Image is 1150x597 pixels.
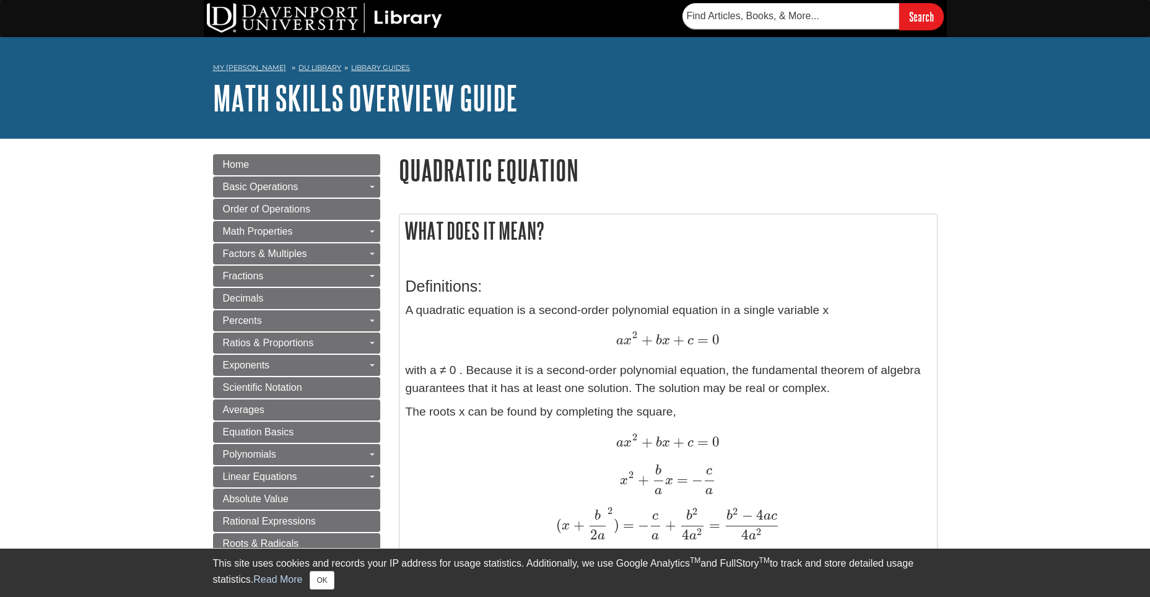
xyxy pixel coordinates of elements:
span: Factors & Multiples [223,248,307,259]
img: DU Library [207,3,442,33]
span: b [653,334,662,347]
span: + [670,434,684,450]
span: Home [223,159,250,170]
a: Order of Operations [213,199,380,220]
span: 4 [682,526,689,543]
span: Exponents [223,360,270,370]
span: + [670,331,684,348]
span: c [684,334,694,347]
span: c [684,436,694,450]
a: Decimals [213,288,380,309]
span: = [705,516,720,533]
a: Home [213,154,380,175]
span: x [562,519,570,533]
a: Roots & Radicals [213,533,380,554]
a: Linear Equations [213,466,380,487]
span: Math Properties [223,226,293,237]
span: Order of Operations [223,204,310,214]
span: c [652,509,658,523]
span: 2 [692,505,697,517]
span: = [673,471,688,488]
span: = [619,516,634,533]
span: b [595,509,601,523]
a: Polynomials [213,444,380,465]
span: + [570,516,584,533]
a: Scientific Notation [213,377,380,398]
span: b [655,464,661,477]
span: Absolute Value [223,494,289,504]
span: x [665,474,673,487]
span: c [771,509,777,523]
a: Averages [213,399,380,421]
a: Equation Basics [213,422,380,443]
h1: Quadratic Equation [399,154,938,186]
span: = [694,434,708,450]
span: + [662,516,676,533]
span: a [764,509,771,523]
a: Ratios & Proportions [213,333,380,354]
span: Fractions [223,271,264,281]
span: b [653,436,662,450]
span: ( [556,516,562,533]
span: Ratios & Proportions [223,338,314,348]
span: 4 [753,507,764,523]
span: 4 [741,526,749,543]
span: 2 [608,505,612,516]
span: + [638,331,653,348]
a: Factors & Multiples [213,243,380,264]
span: 0 [708,331,720,348]
span: a [749,529,756,543]
span: a [651,529,659,543]
sup: TM [759,556,770,565]
div: This site uses cookies and records your IP address for usage statistics. Additionally, we use Goo... [213,556,938,590]
span: 2 [590,526,598,543]
a: Math Properties [213,221,380,242]
span: − [634,516,649,533]
form: Searches DU Library's articles, books, and more [682,3,944,30]
span: 2 [756,526,761,538]
sup: TM [690,556,700,565]
span: Basic Operations [223,181,298,192]
span: Decimals [223,293,264,303]
h2: What does it mean? [399,214,937,247]
span: b [726,509,733,523]
span: 0 [708,434,720,450]
span: ) [614,516,619,533]
span: 2 [632,329,637,341]
span: Averages [223,404,264,415]
input: Search [899,3,944,30]
span: a [616,334,624,347]
h3: Definitions: [406,277,931,295]
span: x [624,436,632,450]
span: 2 [697,526,702,538]
a: Fractions [213,266,380,287]
span: Polynomials [223,449,276,460]
button: Close [310,571,334,590]
a: Math Skills Overview Guide [213,79,518,117]
span: a [689,529,697,543]
span: a [598,529,605,543]
span: x [620,474,628,487]
a: Percents [213,310,380,331]
nav: breadcrumb [213,59,938,79]
span: Equation Basics [223,427,294,437]
span: a [655,484,662,497]
span: + [635,471,649,488]
span: b [686,509,692,523]
span: Roots & Radicals [223,538,299,549]
span: Linear Equations [223,471,297,482]
p: A quadratic equation is a second-order polynomial equation in a single variable x with a ≠ 0 . Be... [406,302,931,398]
a: Exponents [213,355,380,376]
a: Read More [253,574,302,585]
span: 2 [733,505,738,517]
span: 2 [632,431,637,443]
input: Find Articles, Books, & More... [682,3,899,29]
a: My [PERSON_NAME] [213,63,286,73]
a: Library Guides [351,63,410,72]
span: = [694,331,708,348]
a: DU Library [298,63,341,72]
span: − [739,507,753,523]
span: x [662,334,670,347]
span: Percents [223,315,262,326]
a: Basic Operations [213,176,380,198]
